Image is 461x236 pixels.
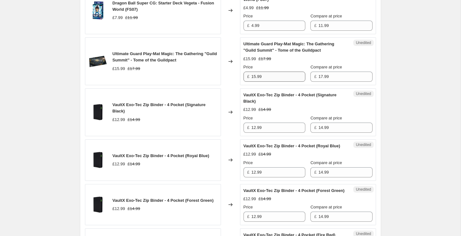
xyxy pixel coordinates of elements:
[113,102,206,113] span: VaultX Exo-Tec Zip Binder - 4 Pocket (Signature Black)
[243,92,337,104] span: VaultX Exo-Tec Zip Binder - 4 Pocket (Signature Black)
[356,40,371,45] span: Unedited
[310,14,342,18] span: Compare at price
[256,5,269,11] strike: £11.99
[247,23,250,28] span: £
[113,15,123,21] div: £7.99
[113,117,125,123] div: £12.99
[314,214,316,219] span: £
[310,116,342,120] span: Compare at price
[88,195,107,214] img: signature-black_4_b11be9f8-6f68-40cc-9752-7bbb7bc8f497_80x.jpg
[113,66,125,72] div: £15.99
[88,150,107,169] img: signature-black_4_b11be9f8-6f68-40cc-9752-7bbb7bc8f497_80x.jpg
[243,5,254,11] div: £4.99
[243,106,256,113] div: £12.99
[310,160,342,165] span: Compare at price
[247,125,250,130] span: £
[258,196,271,202] strike: £14.99
[314,74,316,79] span: £
[127,66,140,72] strike: £17.99
[310,65,342,69] span: Compare at price
[356,187,371,192] span: Unedited
[247,170,250,175] span: £
[243,65,253,69] span: Price
[356,91,371,96] span: Unedited
[113,161,125,167] div: £12.99
[113,206,125,212] div: £12.99
[243,56,256,62] div: £15.99
[113,198,214,203] span: VaultX Exo-Tec Zip Binder - 4 Pocket (Forest Green)
[243,116,253,120] span: Price
[88,103,107,122] img: signature-black_4_b11be9f8-6f68-40cc-9752-7bbb7bc8f497_80x.jpg
[243,14,253,18] span: Price
[243,196,256,202] div: £12.99
[88,52,107,71] img: x_ugd011454_80x.jpg
[243,188,345,193] span: VaultX Exo-Tec Zip Binder - 4 Pocket (Forest Green)
[314,125,316,130] span: £
[243,205,253,209] span: Price
[258,56,271,62] strike: £17.99
[356,142,371,147] span: Unedited
[113,51,217,62] span: Ultimate Guard Play-Mat Magic: The Gathering "Guild Summit" - Tome of the Guildpact
[125,15,138,21] strike: £11.99
[243,144,340,148] span: VaultX Exo-Tec Zip Binder - 4 Pocket (Royal Blue)
[113,153,209,158] span: VaultX Exo-Tec Zip Binder - 4 Pocket (Royal Blue)
[113,1,214,12] span: Dragon Ball Super CG: Starter Deck Vegeta - Fusion World (FS07)
[127,161,140,167] strike: £14.99
[314,23,316,28] span: £
[243,160,253,165] span: Price
[258,151,271,157] strike: £14.99
[88,1,107,20] img: FS07_80x.webp
[127,206,140,212] strike: £14.99
[247,74,250,79] span: £
[314,170,316,175] span: £
[243,151,256,157] div: £12.99
[310,205,342,209] span: Compare at price
[127,117,140,123] strike: £14.99
[243,41,334,53] span: Ultimate Guard Play-Mat Magic: The Gathering "Guild Summit" - Tome of the Guildpact
[247,214,250,219] span: £
[258,106,271,113] strike: £14.99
